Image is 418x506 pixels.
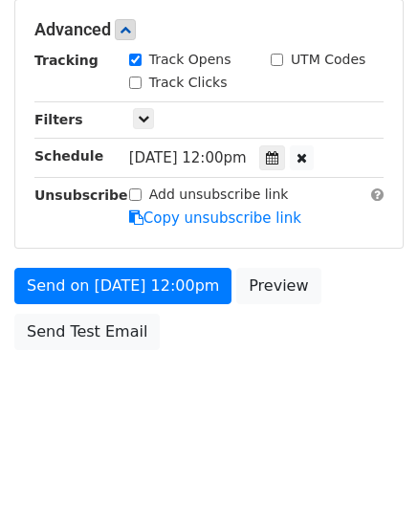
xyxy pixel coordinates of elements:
a: Preview [236,268,320,304]
a: Send Test Email [14,314,160,350]
label: UTM Codes [291,50,365,70]
label: Add unsubscribe link [149,185,289,205]
label: Track Clicks [149,73,228,93]
strong: Schedule [34,148,103,164]
label: Track Opens [149,50,231,70]
h5: Advanced [34,19,384,40]
strong: Unsubscribe [34,187,128,203]
a: Send on [DATE] 12:00pm [14,268,231,304]
span: [DATE] 12:00pm [129,149,247,166]
a: Copy unsubscribe link [129,209,301,227]
strong: Tracking [34,53,99,68]
strong: Filters [34,112,83,127]
iframe: Chat Widget [322,414,418,506]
